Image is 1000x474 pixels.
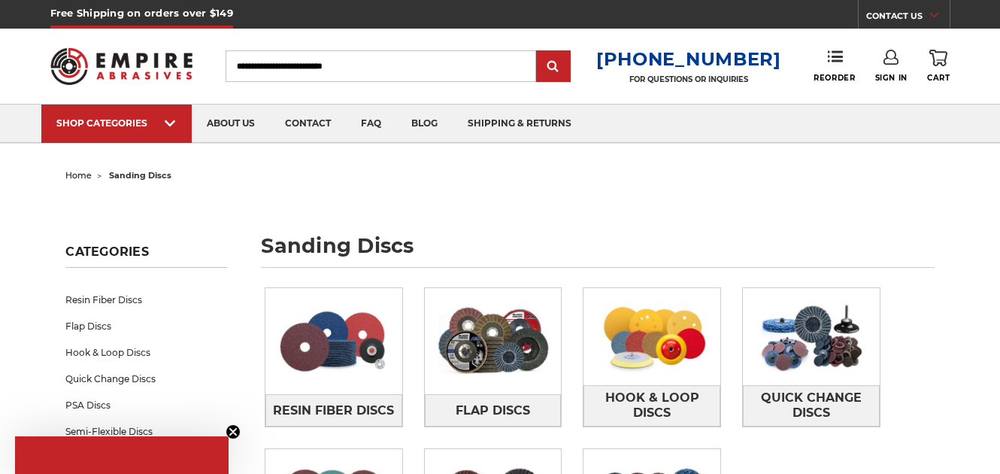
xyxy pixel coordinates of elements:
[65,339,226,366] a: Hook & Loop Discs
[596,48,781,70] a: [PHONE_NUMBER]
[50,38,192,94] img: Empire Abrasives
[927,50,950,83] a: Cart
[273,398,394,424] span: Resin Fiber Discs
[743,385,880,427] a: Quick Change Discs
[65,392,226,418] a: PSA Discs
[65,313,226,339] a: Flap Discs
[425,394,562,427] a: Flap Discs
[65,287,226,313] a: Resin Fiber Discs
[346,105,396,143] a: faq
[538,52,568,82] input: Submit
[866,8,950,29] a: CONTACT US
[927,73,950,83] span: Cart
[65,418,226,445] a: Semi-Flexible Discs
[265,394,402,427] a: Resin Fiber Discs
[744,385,879,426] span: Quick Change Discs
[109,170,171,181] span: sanding discs
[261,235,934,268] h1: sanding discs
[396,105,453,143] a: blog
[265,293,402,390] img: Resin Fiber Discs
[583,288,720,385] img: Hook & Loop Discs
[584,385,720,426] span: Hook & Loop Discs
[65,245,226,268] h5: Categories
[226,424,241,439] button: Close teaser
[456,398,530,424] span: Flap Discs
[270,105,346,143] a: contact
[583,385,720,427] a: Hook & Loop Discs
[65,366,226,392] a: Quick Change Discs
[814,50,855,82] a: Reorder
[65,170,92,181] a: home
[596,74,781,84] p: FOR QUESTIONS OR INQUIRIES
[15,436,229,474] div: Close teaser
[56,117,177,129] div: SHOP CATEGORIES
[814,73,855,83] span: Reorder
[425,293,562,390] img: Flap Discs
[453,105,586,143] a: shipping & returns
[192,105,270,143] a: about us
[743,288,880,385] img: Quick Change Discs
[875,73,908,83] span: Sign In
